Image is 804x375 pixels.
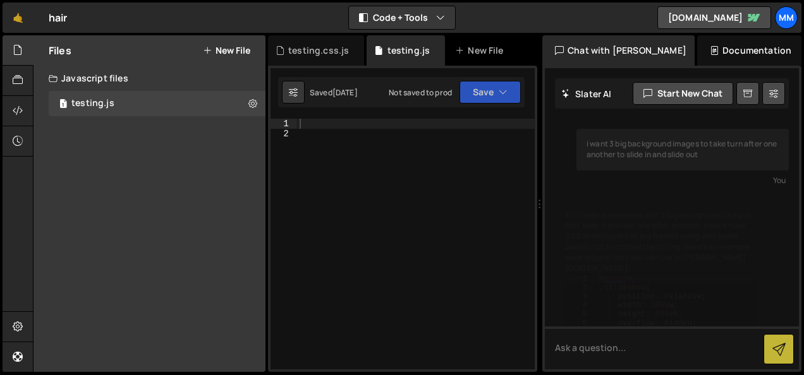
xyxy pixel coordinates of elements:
[566,292,595,301] div: 3
[455,44,508,57] div: New File
[349,6,455,29] button: Code + Tools
[697,35,801,66] div: Documentation
[33,66,265,91] div: Javascript files
[775,6,798,29] a: mm
[580,174,786,187] div: You
[49,91,265,116] div: 16750/45744.js
[387,44,430,57] div: testing.js
[657,6,771,29] a: [DOMAIN_NAME]
[49,10,68,25] div: hair
[576,129,789,170] div: i want 3 big background images to take turn after one another to slide in and slide out
[633,82,733,105] button: Start new chat
[71,98,114,109] div: testing.js
[566,301,595,310] div: 4
[271,119,297,129] div: 1
[288,44,349,57] div: testing.css.js
[460,81,521,104] button: Save
[3,3,33,33] a: 🤙
[566,275,595,283] div: 1
[310,87,358,98] div: Saved
[49,44,71,57] h2: Files
[59,100,67,110] span: 1
[561,88,612,100] h2: Slater AI
[542,35,695,66] div: Chat with [PERSON_NAME]
[566,310,595,319] div: 5
[389,87,452,98] div: Not saved to prod
[566,319,595,328] div: 6
[332,87,358,98] div: [DATE]
[203,45,250,56] button: New File
[271,129,297,139] div: 2
[566,283,595,292] div: 2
